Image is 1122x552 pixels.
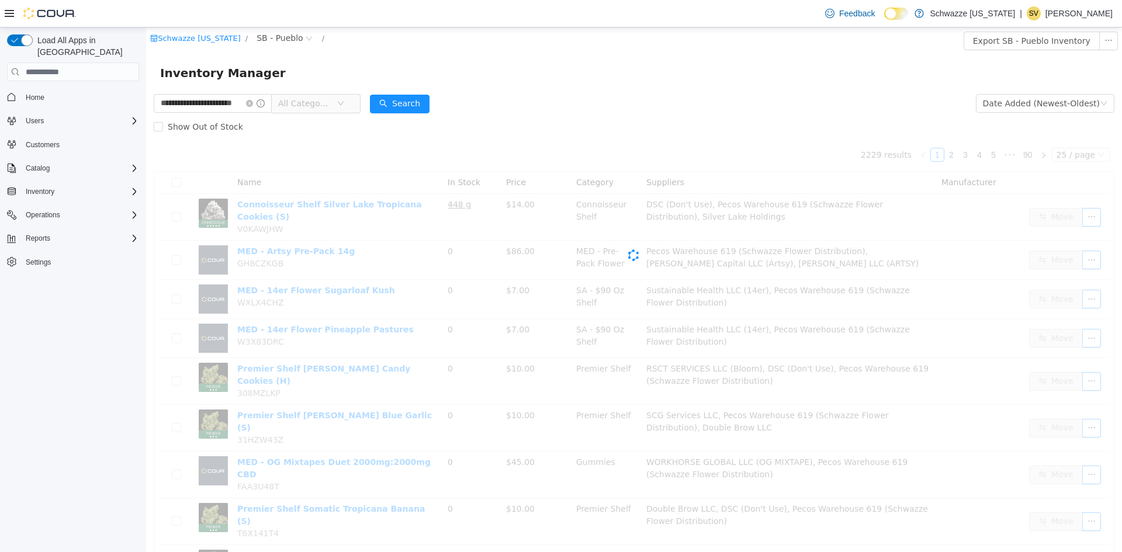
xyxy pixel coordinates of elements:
[26,93,44,102] span: Home
[17,95,102,104] span: Show Out of Stock
[953,4,972,23] button: icon: ellipsis
[21,114,139,128] span: Users
[26,164,50,173] span: Catalog
[33,34,139,58] span: Load All Apps in [GEOGRAPHIC_DATA]
[2,88,144,105] button: Home
[930,6,1015,20] p: Schwazze [US_STATE]
[1027,6,1041,20] div: Simonita Valdez
[100,72,107,79] i: icon: close-circle
[21,161,54,175] button: Catalog
[26,116,44,126] span: Users
[1045,6,1113,20] p: [PERSON_NAME]
[132,70,185,82] span: All Categories
[839,8,875,19] span: Feedback
[2,136,144,153] button: Customers
[23,8,76,19] img: Cova
[21,185,59,199] button: Inventory
[26,210,60,220] span: Operations
[21,255,139,269] span: Settings
[954,72,961,81] i: icon: down
[176,6,178,15] span: /
[7,84,139,301] nav: Complex example
[4,7,12,15] i: icon: shop
[21,91,49,105] a: Home
[110,4,157,17] span: SB - Pueblo
[818,4,954,23] button: Export SB - Pueblo Inventory
[21,231,139,245] span: Reports
[2,230,144,247] button: Reports
[2,160,144,176] button: Catalog
[21,137,139,152] span: Customers
[2,183,144,200] button: Inventory
[26,140,60,150] span: Customers
[21,114,49,128] button: Users
[191,72,198,81] i: icon: down
[14,36,147,55] span: Inventory Manager
[21,231,55,245] button: Reports
[2,254,144,270] button: Settings
[26,258,51,267] span: Settings
[1029,6,1038,20] span: SV
[21,138,64,152] a: Customers
[110,72,119,80] i: icon: info-circle
[224,67,283,86] button: icon: searchSearch
[26,234,50,243] span: Reports
[21,208,139,222] span: Operations
[21,161,139,175] span: Catalog
[2,207,144,223] button: Operations
[21,255,56,269] a: Settings
[99,6,102,15] span: /
[820,2,879,25] a: Feedback
[21,89,139,104] span: Home
[2,113,144,129] button: Users
[1020,6,1022,20] p: |
[21,185,139,199] span: Inventory
[884,8,909,20] input: Dark Mode
[4,6,95,15] a: icon: shopSchwazze [US_STATE]
[26,187,54,196] span: Inventory
[21,208,65,222] button: Operations
[837,67,954,85] div: Date Added (Newest-Oldest)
